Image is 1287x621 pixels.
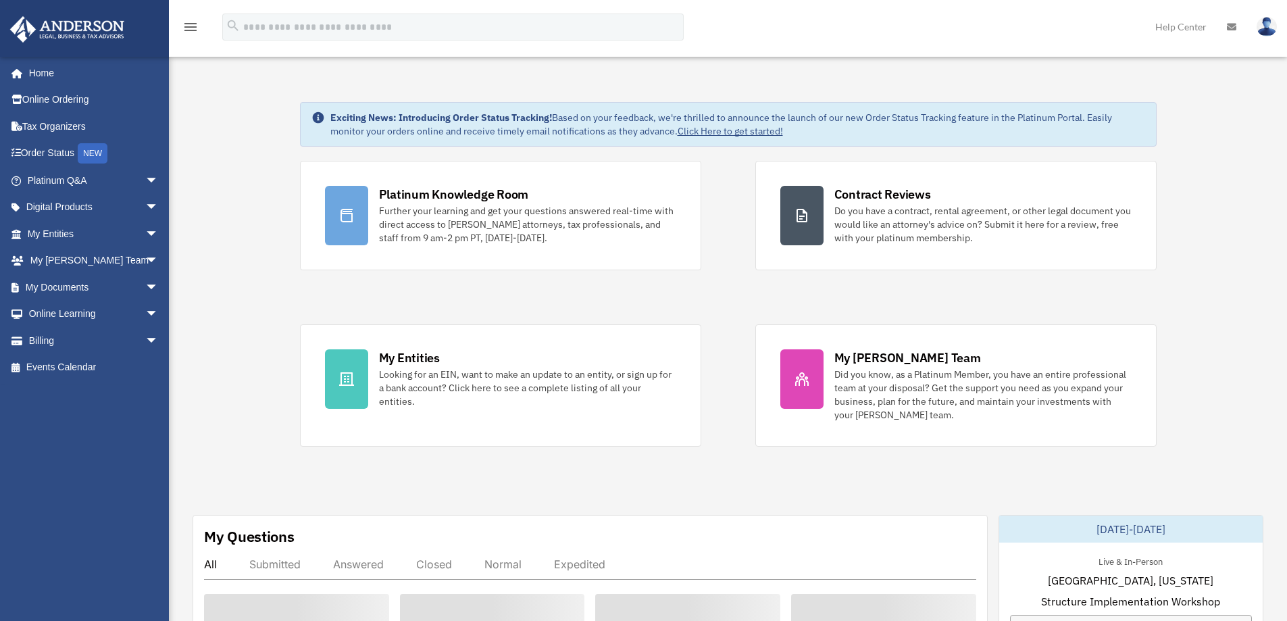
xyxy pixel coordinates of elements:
span: arrow_drop_down [145,194,172,222]
div: Submitted [249,557,301,571]
a: Order StatusNEW [9,140,179,168]
a: Click Here to get started! [678,125,783,137]
img: User Pic [1257,17,1277,36]
a: Online Ordering [9,86,179,114]
div: Answered [333,557,384,571]
div: My Entities [379,349,440,366]
a: Tax Organizers [9,113,179,140]
div: Further your learning and get your questions answered real-time with direct access to [PERSON_NAM... [379,204,676,245]
div: Contract Reviews [834,186,931,203]
span: arrow_drop_down [145,220,172,248]
a: Online Learningarrow_drop_down [9,301,179,328]
strong: Exciting News: Introducing Order Status Tracking! [330,111,552,124]
a: Events Calendar [9,354,179,381]
div: Expedited [554,557,605,571]
i: search [226,18,241,33]
a: My [PERSON_NAME] Team Did you know, as a Platinum Member, you have an entire professional team at... [755,324,1157,447]
div: [DATE]-[DATE] [999,516,1263,543]
span: arrow_drop_down [145,167,172,195]
span: arrow_drop_down [145,327,172,355]
div: Looking for an EIN, want to make an update to an entity, or sign up for a bank account? Click her... [379,368,676,408]
div: My [PERSON_NAME] Team [834,349,981,366]
span: arrow_drop_down [145,247,172,275]
img: Anderson Advisors Platinum Portal [6,16,128,43]
span: arrow_drop_down [145,274,172,301]
a: My Entities Looking for an EIN, want to make an update to an entity, or sign up for a bank accoun... [300,324,701,447]
div: Live & In-Person [1088,553,1174,568]
a: Digital Productsarrow_drop_down [9,194,179,221]
span: Structure Implementation Workshop [1041,593,1220,610]
a: Platinum Knowledge Room Further your learning and get your questions answered real-time with dire... [300,161,701,270]
a: Contract Reviews Do you have a contract, rental agreement, or other legal document you would like... [755,161,1157,270]
a: Home [9,59,172,86]
a: My Documentsarrow_drop_down [9,274,179,301]
div: My Questions [204,526,295,547]
a: My [PERSON_NAME] Teamarrow_drop_down [9,247,179,274]
a: menu [182,24,199,35]
a: My Entitiesarrow_drop_down [9,220,179,247]
i: menu [182,19,199,35]
span: arrow_drop_down [145,301,172,328]
div: NEW [78,143,107,164]
div: Closed [416,557,452,571]
span: [GEOGRAPHIC_DATA], [US_STATE] [1048,572,1213,589]
div: All [204,557,217,571]
div: Platinum Knowledge Room [379,186,529,203]
div: Do you have a contract, rental agreement, or other legal document you would like an attorney's ad... [834,204,1132,245]
div: Based on your feedback, we're thrilled to announce the launch of our new Order Status Tracking fe... [330,111,1145,138]
div: Did you know, as a Platinum Member, you have an entire professional team at your disposal? Get th... [834,368,1132,422]
div: Normal [484,557,522,571]
a: Billingarrow_drop_down [9,327,179,354]
a: Platinum Q&Aarrow_drop_down [9,167,179,194]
